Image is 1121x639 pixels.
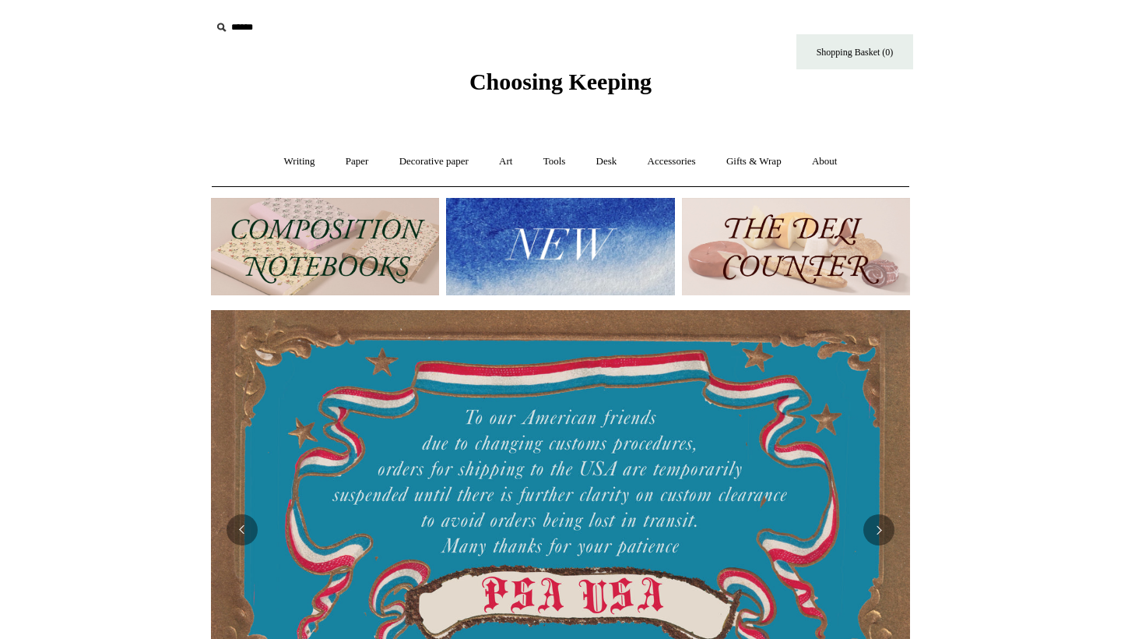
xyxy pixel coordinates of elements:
a: About [798,141,852,182]
a: Paper [332,141,383,182]
img: The Deli Counter [682,198,910,295]
button: Next [863,514,894,545]
a: Decorative paper [385,141,483,182]
a: Writing [270,141,329,182]
a: Desk [582,141,631,182]
a: Accessories [634,141,710,182]
button: Previous [227,514,258,545]
a: Art [485,141,526,182]
a: Gifts & Wrap [712,141,796,182]
span: Choosing Keeping [469,69,652,94]
img: New.jpg__PID:f73bdf93-380a-4a35-bcfe-7823039498e1 [446,198,674,295]
a: Shopping Basket (0) [796,34,913,69]
a: Tools [529,141,580,182]
a: Choosing Keeping [469,81,652,92]
img: 202302 Composition ledgers.jpg__PID:69722ee6-fa44-49dd-a067-31375e5d54ec [211,198,439,295]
